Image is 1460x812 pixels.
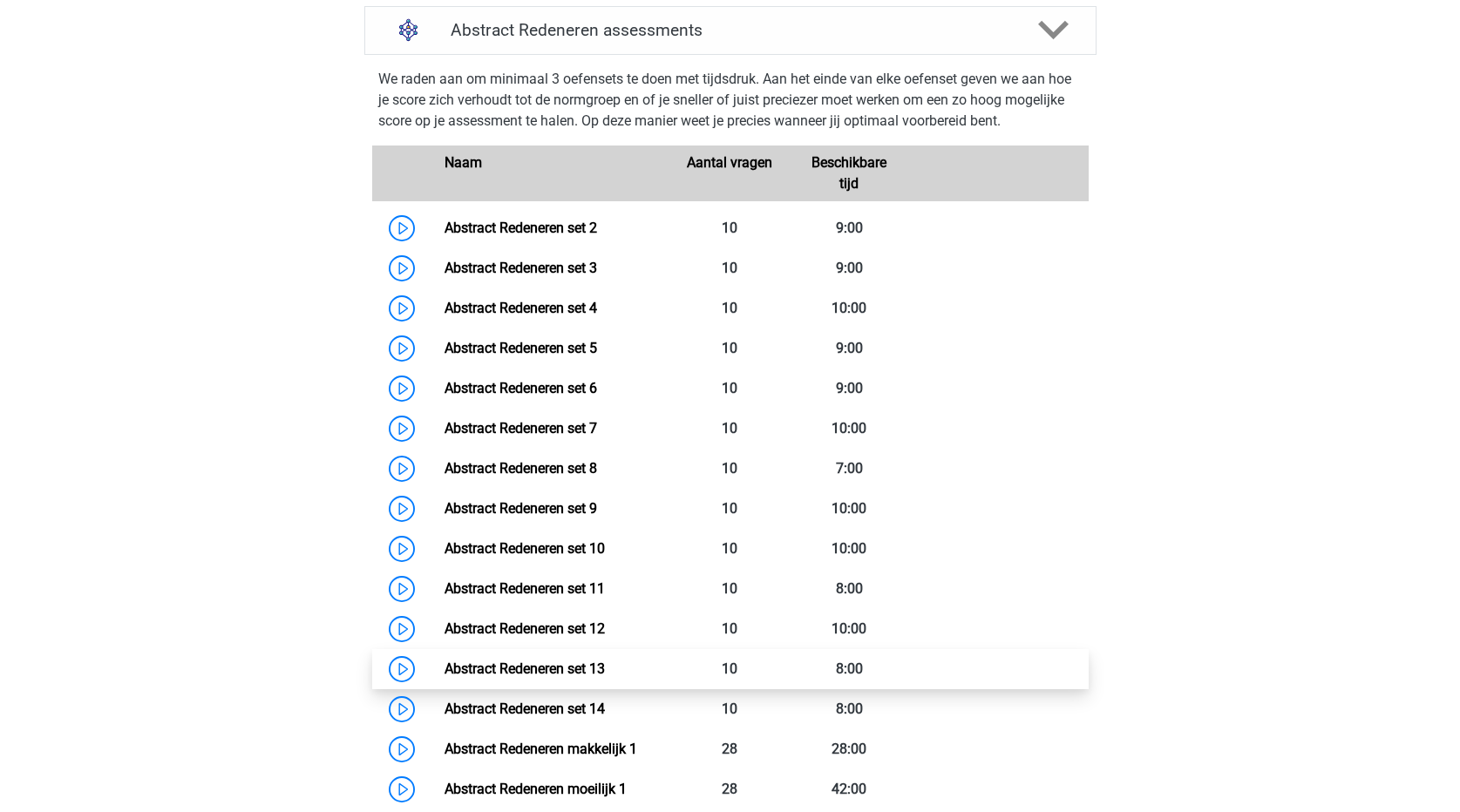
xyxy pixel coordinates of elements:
a: Abstract Redeneren set 2 [445,220,597,236]
h4: Abstract Redeneren assessments [451,20,1010,40]
a: Abstract Redeneren set 13 [445,660,605,677]
a: Abstract Redeneren set 5 [445,340,597,356]
a: Abstract Redeneren set 14 [445,700,605,717]
a: Abstract Redeneren set 4 [445,300,597,316]
a: Abstract Redeneren moeilijk 1 [445,781,627,797]
a: Abstract Redeneren set 7 [445,420,597,436]
a: Abstract Redeneren set 11 [445,580,605,597]
div: Beschikbare tijd [790,152,909,194]
a: Abstract Redeneren set 6 [445,380,597,396]
a: Abstract Redeneren set 9 [445,500,597,517]
div: Naam [431,152,670,194]
div: Aantal vragen [670,152,790,194]
a: Abstract Redeneren set 10 [445,540,605,557]
a: Abstract Redeneren set 8 [445,460,597,477]
a: assessments Abstract Redeneren assessments [357,6,1103,55]
a: Abstract Redeneren set 12 [445,620,605,637]
img: abstract redeneren assessments [386,8,431,52]
p: We raden aan om minimaal 3 oefensets te doen met tijdsdruk. Aan het einde van elke oefenset geven... [378,69,1083,132]
a: Abstract Redeneren makkelijk 1 [445,741,637,757]
a: Abstract Redeneren set 3 [445,260,597,276]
